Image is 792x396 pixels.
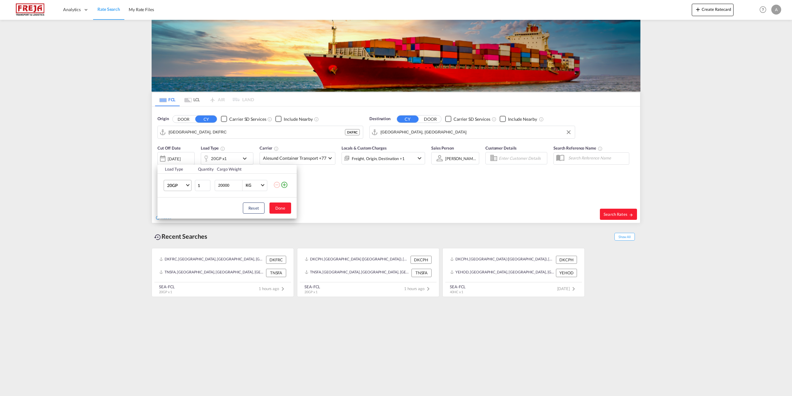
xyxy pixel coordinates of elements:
div: Cargo Weight [217,166,269,172]
md-icon: icon-minus-circle-outline [273,181,281,189]
span: 20GP [167,182,185,189]
button: Done [269,202,291,214]
md-icon: icon-plus-circle-outline [281,181,288,189]
button: Reset [243,202,265,214]
input: Qty [195,180,210,191]
md-select: Choose: 20GP [164,180,192,191]
input: Enter Weight [217,180,242,191]
th: Load Type [157,165,194,174]
div: KG [246,183,251,188]
th: Quantity [194,165,213,174]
